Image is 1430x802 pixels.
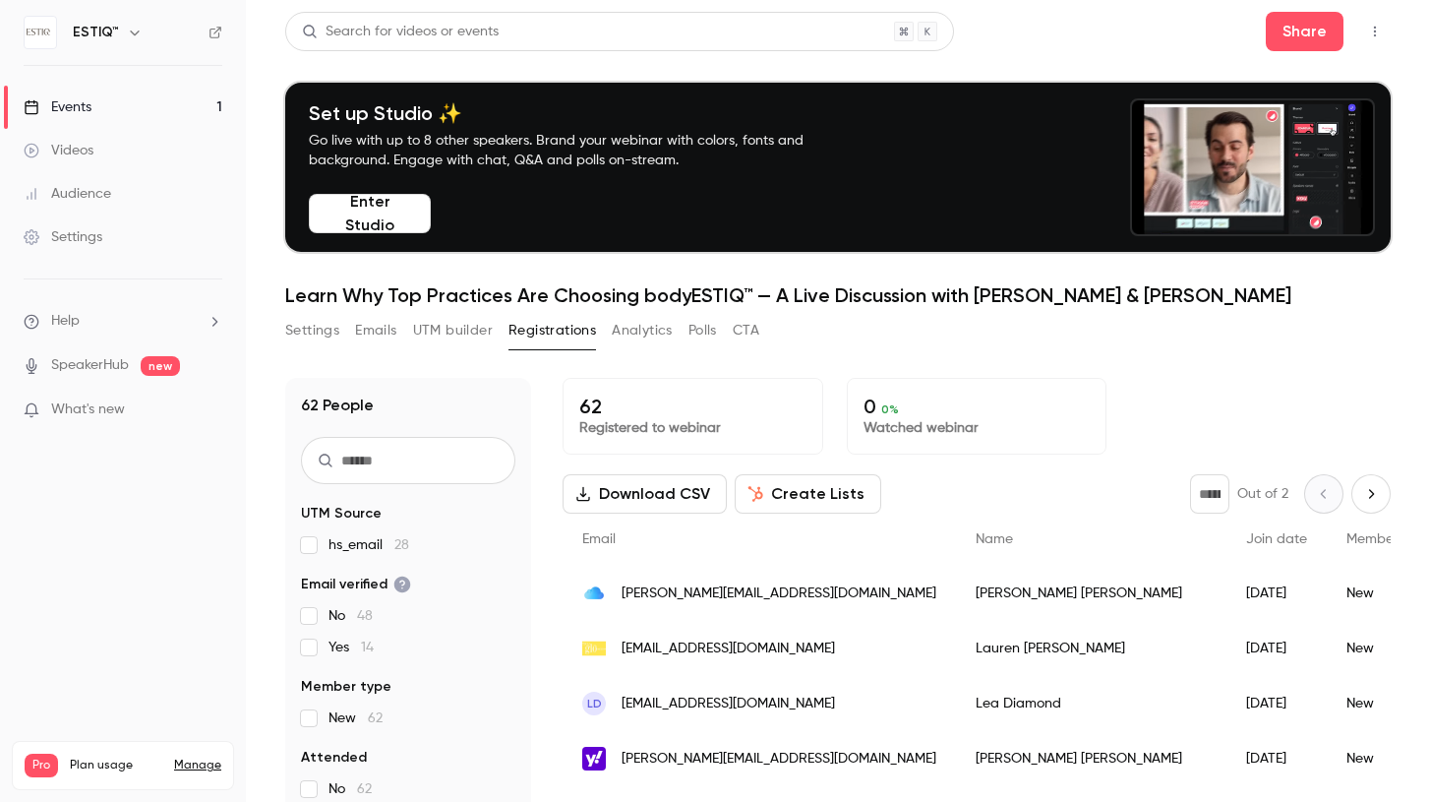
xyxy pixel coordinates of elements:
[733,315,759,346] button: CTA
[1226,676,1327,731] div: [DATE]
[301,504,382,524] span: UTM Source
[285,315,339,346] button: Settings
[688,315,717,346] button: Polls
[582,747,606,771] img: ymail.com
[582,637,606,660] img: truglomedspa.com
[622,639,835,659] span: [EMAIL_ADDRESS][DOMAIN_NAME]
[51,400,125,420] span: What's new
[976,532,1013,546] span: Name
[622,694,835,714] span: [EMAIL_ADDRESS][DOMAIN_NAME]
[956,566,1226,621] div: [PERSON_NAME] [PERSON_NAME]
[301,677,391,697] span: Member type
[622,584,936,604] span: [PERSON_NAME][EMAIL_ADDRESS][DOMAIN_NAME]
[864,418,1091,438] p: Watched webinar
[70,758,162,773] span: Plan usage
[1226,621,1327,676] div: [DATE]
[582,532,616,546] span: Email
[301,748,367,768] span: Attended
[174,758,221,773] a: Manage
[199,401,222,419] iframe: Noticeable Trigger
[1226,566,1327,621] div: [DATE]
[1226,731,1327,786] div: [DATE]
[956,621,1226,676] div: Lauren [PERSON_NAME]
[563,474,727,514] button: Download CSV
[1246,532,1307,546] span: Join date
[357,609,373,623] span: 48
[579,418,806,438] p: Registered to webinar
[24,227,102,247] div: Settings
[328,779,372,799] span: No
[612,315,673,346] button: Analytics
[141,356,180,376] span: new
[25,17,56,48] img: ESTIQ™
[24,184,111,204] div: Audience
[368,711,383,725] span: 62
[24,311,222,332] li: help-dropdown-opener
[73,23,119,42] h6: ESTIQ™
[361,641,374,654] span: 14
[864,395,1091,418] p: 0
[25,754,58,777] span: Pro
[51,355,129,376] a: SpeakerHub
[309,194,431,233] button: Enter Studio
[302,22,499,42] div: Search for videos or events
[357,782,372,796] span: 62
[508,315,596,346] button: Registrations
[51,311,80,332] span: Help
[579,395,806,418] p: 62
[956,676,1226,731] div: Lea Diamond
[285,283,1391,307] h1: Learn Why Top Practices Are Choosing bodyESTIQ™ — A Live Discussion with [PERSON_NAME] & [PERSON_...
[328,535,409,555] span: hs_email
[301,575,411,594] span: Email verified
[394,538,409,552] span: 28
[355,315,396,346] button: Emails
[24,141,93,160] div: Videos
[1237,484,1288,504] p: Out of 2
[309,101,850,125] h4: Set up Studio ✨
[328,606,373,626] span: No
[328,638,374,657] span: Yes
[622,749,936,770] span: [PERSON_NAME][EMAIL_ADDRESS][DOMAIN_NAME]
[1266,12,1343,51] button: Share
[413,315,493,346] button: UTM builder
[735,474,881,514] button: Create Lists
[881,402,899,416] span: 0 %
[328,709,383,728] span: New
[582,582,606,605] img: me.com
[1351,474,1391,514] button: Next page
[301,394,374,417] h1: 62 People
[24,97,91,117] div: Events
[587,695,602,712] span: LD
[956,731,1226,786] div: [PERSON_NAME] [PERSON_NAME]
[309,131,850,170] p: Go live with up to 8 other speakers. Brand your webinar with colors, fonts and background. Engage...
